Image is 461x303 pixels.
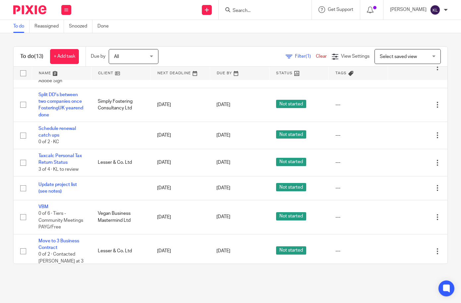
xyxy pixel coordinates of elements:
img: svg%3E [430,5,440,15]
span: Get Support [328,7,353,12]
td: Vegan Business Mastermind Ltd [91,200,150,234]
span: 0 of 2 · Contacted [PERSON_NAME] at 3 [38,252,84,264]
span: All [114,54,119,59]
a: Reassigned [34,20,64,33]
div: --- [335,214,381,220]
span: [DATE] [216,249,230,254]
div: --- [335,101,381,108]
a: Snoozed [69,20,92,33]
span: Not started [276,246,306,255]
span: [DATE] [216,133,230,138]
span: Not started [276,212,306,220]
span: 0 of 2 · KC [38,140,59,145]
span: Select saved view [380,54,417,59]
span: (1) [306,54,311,59]
span: [DATE] [216,215,230,219]
td: [DATE] [150,200,210,234]
a: Schedule renewal catch ups [38,126,76,138]
td: Lesser & Co. Ltd [91,234,150,268]
span: (13) [34,54,43,59]
td: [DATE] [150,88,210,122]
span: [DATE] [216,102,230,107]
div: --- [335,159,381,166]
td: Simply Fostering Consultancy Ltd [91,88,150,122]
a: To do [13,20,29,33]
a: Clear [316,54,327,59]
span: [DATE] [216,160,230,165]
h1: To do [20,53,43,60]
td: [DATE] [150,176,210,200]
span: Filter [295,54,316,59]
span: 3 of 4 · KL to review [38,167,79,172]
a: Split DD's between two companies once FosteringUK yearend done [38,92,83,117]
p: Due by [91,53,105,60]
a: VBM [38,205,48,209]
a: Done [97,20,114,33]
div: --- [335,185,381,191]
span: Not started [276,130,306,139]
td: [DATE] [150,149,210,176]
td: [DATE] [150,122,210,149]
div: --- [335,248,381,254]
span: Not started [276,183,306,191]
span: Not started [276,158,306,166]
a: Move to 3 Business Contract [38,239,79,250]
span: [DATE] [216,186,230,190]
a: Update project list (see notes) [38,182,77,194]
p: [PERSON_NAME] [390,6,427,13]
span: View Settings [341,54,370,59]
a: Taxcalc Personal Tax Return Status [38,153,82,165]
img: Pixie [13,5,46,14]
td: [DATE] [150,234,210,268]
span: Tags [335,71,347,75]
input: Search [232,8,292,14]
div: --- [335,132,381,139]
td: Lesser & Co. Ltd [91,149,150,176]
span: Not started [276,100,306,108]
span: 0 of 6 · Tiers - Community Meetings PAYG/Free [38,211,83,229]
a: + Add task [50,49,79,64]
